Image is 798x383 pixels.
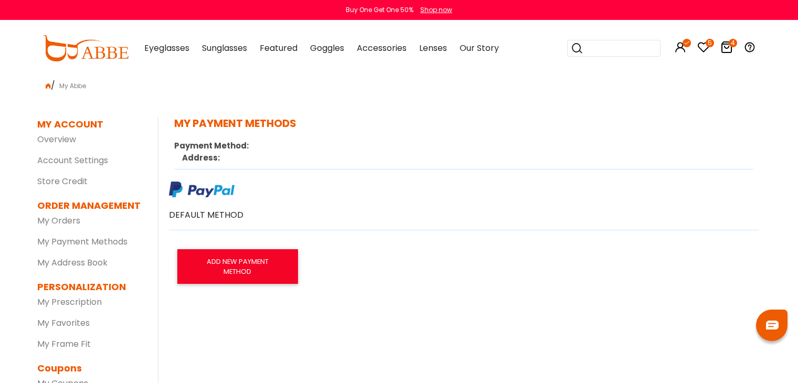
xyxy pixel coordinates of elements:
[169,209,243,221] p: DEFAULT METHOD
[55,81,90,90] span: My Abbe
[706,39,714,47] i: 5
[357,42,407,54] span: Accessories
[42,35,129,61] img: abbeglasses.com
[346,5,413,15] div: Buy One Get One 50%
[460,42,499,54] span: Our Story
[177,249,298,284] a: ADD NEW PAYMENT METHOD
[174,117,753,130] h5: MY PAYMENT METHODS
[310,42,344,54] span: Goggles
[697,43,710,55] a: 5
[37,198,142,212] dt: ORDER MANAGEMENT
[420,5,452,15] div: Shop now
[260,42,297,54] span: Featured
[37,361,142,375] dt: Coupons
[37,117,103,131] dt: MY ACCOUNT
[766,321,779,329] img: chat
[174,152,464,164] div: Address:
[144,42,189,54] span: Eyeglasses
[729,39,737,47] i: 4
[37,175,88,187] a: Store Credit
[37,338,91,350] a: My Frame Fit
[46,83,51,89] img: home.png
[37,236,127,248] a: My Payment Methods
[37,154,108,166] a: Account Settings
[37,296,102,308] a: My Prescription
[202,42,247,54] span: Sunglasses
[419,42,447,54] span: Lenses
[37,257,108,269] a: My Address Book
[37,280,142,294] dt: PERSONALIZATION
[37,133,76,145] a: Overview
[174,140,464,152] div: Payment Method:
[37,215,80,227] a: My Orders
[37,317,90,329] a: My Favorites
[720,43,733,55] a: 4
[415,5,452,14] a: Shop now
[37,75,761,92] div: /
